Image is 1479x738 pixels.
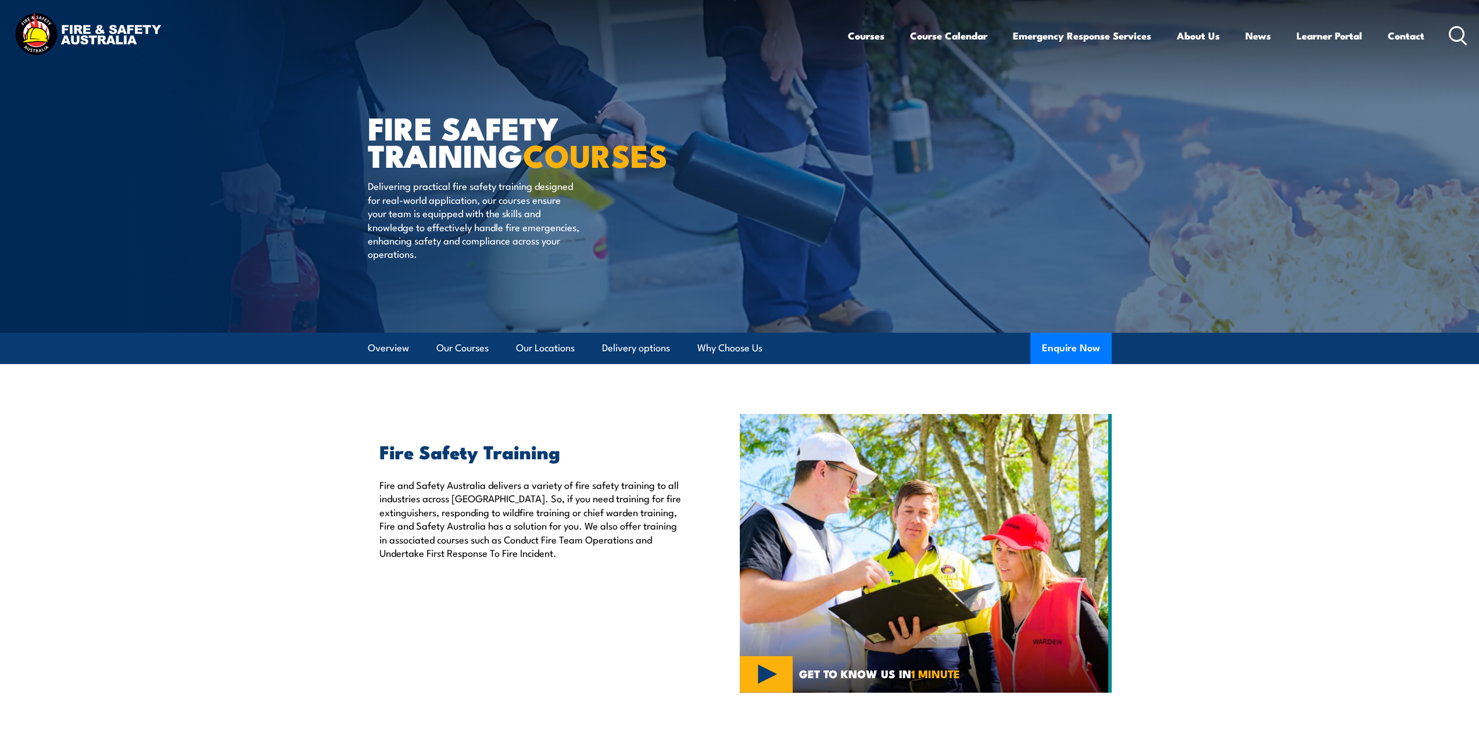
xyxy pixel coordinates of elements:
strong: COURSES [523,130,668,178]
a: Course Calendar [910,20,987,51]
a: Overview [368,333,409,363]
a: Our Courses [436,333,489,363]
a: Delivery options [602,333,670,363]
img: Fire Safety Training Courses [740,414,1112,693]
a: News [1245,20,1271,51]
strong: 1 MINUTE [911,665,960,682]
a: Our Locations [516,333,575,363]
a: About Us [1177,20,1220,51]
a: Contact [1388,20,1424,51]
h1: FIRE SAFETY TRAINING [368,114,655,168]
span: GET TO KNOW US IN [799,668,960,679]
h2: Fire Safety Training [379,443,686,459]
a: Learner Portal [1297,20,1362,51]
button: Enquire Now [1030,333,1112,364]
a: Why Choose Us [697,333,762,363]
a: Courses [848,20,884,51]
p: Fire and Safety Australia delivers a variety of fire safety training to all industries across [GE... [379,478,686,559]
a: Emergency Response Services [1013,20,1151,51]
p: Delivering practical fire safety training designed for real-world application, our courses ensure... [368,179,580,260]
